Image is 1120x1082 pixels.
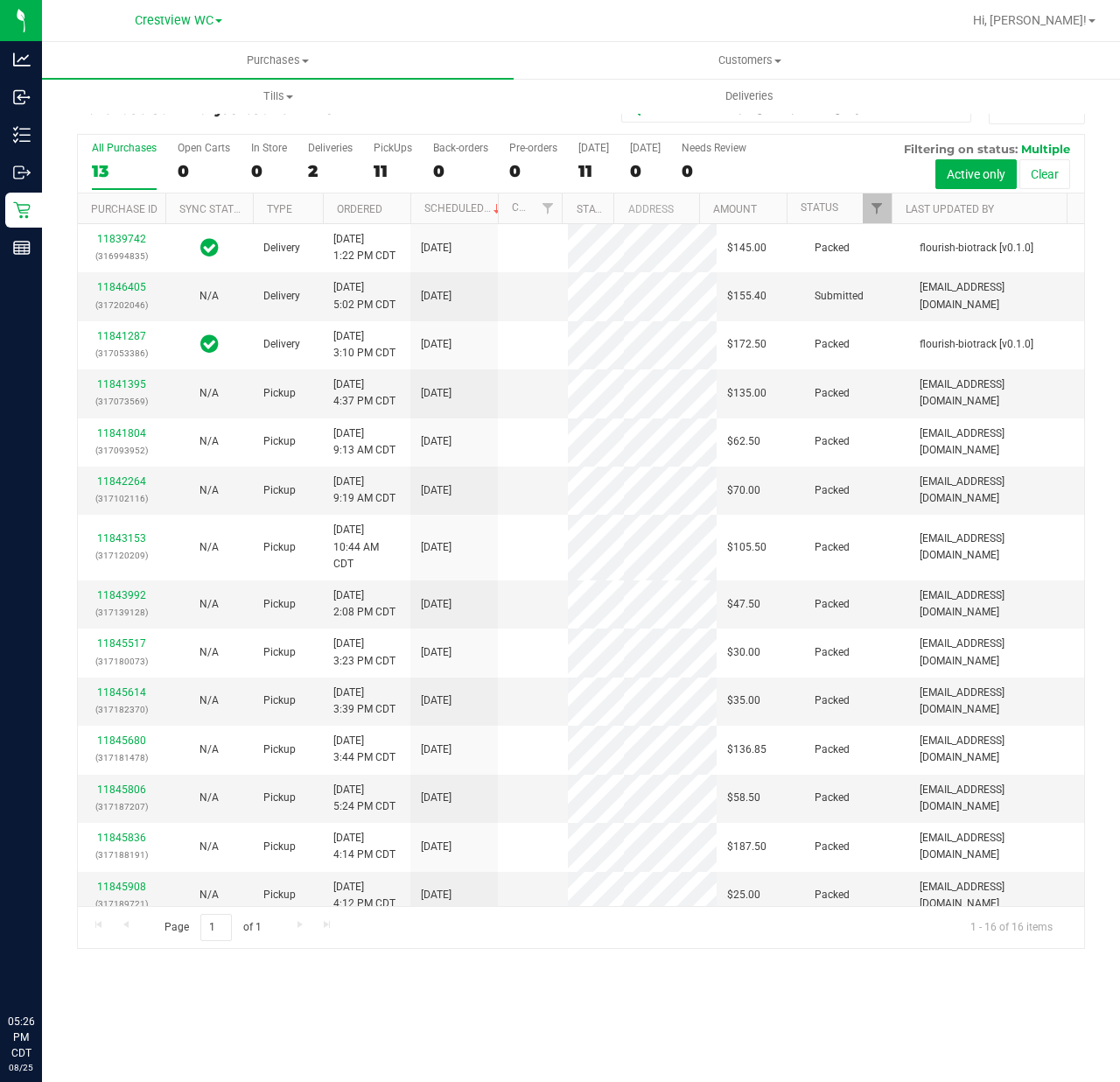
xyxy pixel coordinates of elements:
span: Packed [815,240,850,256]
span: Delivery [263,240,300,256]
a: 11845614 [97,686,146,699]
inline-svg: Reports [13,239,31,256]
span: [EMAIL_ADDRESS][DOMAIN_NAME] [920,685,1074,718]
a: 11841287 [97,330,146,342]
button: N/A [199,539,219,556]
div: Needs Review [682,142,746,154]
div: In Store [251,142,287,154]
span: Packed [815,336,850,353]
span: [EMAIL_ADDRESS][DOMAIN_NAME] [920,636,1074,669]
span: [DATE] 3:23 PM CDT [333,636,395,669]
span: [EMAIL_ADDRESS][DOMAIN_NAME] [920,474,1074,507]
span: Pickup [263,692,296,709]
div: PickUps [374,142,412,154]
span: Not Applicable [199,889,219,901]
span: Submitted [815,288,864,305]
span: [DATE] [421,839,451,855]
span: Purchases [42,53,514,68]
span: [DATE] [421,433,451,450]
span: Pickup [263,644,296,661]
a: Tills [42,78,514,115]
p: (317189721) [88,896,155,912]
p: (317073569) [88,393,155,410]
span: [DATE] 4:14 PM CDT [333,830,395,863]
span: Packed [815,482,850,499]
span: Customers [514,53,984,68]
div: 0 [178,161,230,181]
span: Pickup [263,539,296,556]
p: (317181478) [88,749,155,766]
h3: Purchase Summary: [77,102,413,117]
a: Purchase ID [91,203,157,215]
span: Multiple [1021,142,1070,156]
span: Not Applicable [199,694,219,706]
span: [EMAIL_ADDRESS][DOMAIN_NAME] [920,879,1074,912]
span: [EMAIL_ADDRESS][DOMAIN_NAME] [920,279,1074,313]
a: 11845908 [97,881,146,893]
span: [DATE] [421,644,451,661]
span: [EMAIL_ADDRESS][DOMAIN_NAME] [920,782,1074,815]
inline-svg: Inbound [13,88,31,106]
a: 11845806 [97,783,146,796]
span: [EMAIL_ADDRESS][DOMAIN_NAME] [920,733,1074,766]
span: $105.50 [727,539,766,556]
button: N/A [199,433,219,450]
a: 11845836 [97,832,146,844]
button: N/A [199,692,219,709]
span: Pickup [263,385,296,402]
input: 1 [200,914,232,941]
div: 11 [374,161,412,181]
a: Status [801,201,838,214]
span: Not Applicable [199,484,219,496]
span: Not Applicable [199,840,219,853]
span: Tills [43,88,513,104]
span: $25.00 [727,887,760,903]
div: 11 [578,161,609,181]
a: Customers [514,42,985,79]
span: [DATE] [421,692,451,709]
a: Last Updated By [906,203,994,215]
button: N/A [199,741,219,758]
a: 11843153 [97,532,146,545]
span: [DATE] 5:02 PM CDT [333,279,395,313]
span: [DATE] 3:10 PM CDT [333,328,395,362]
span: [DATE] 9:13 AM CDT [333,425,395,459]
span: [DATE] 10:44 AM CDT [333,522,400,573]
span: Hi, [PERSON_NAME]! [973,13,1087,27]
inline-svg: Analytics [13,51,31,68]
a: 11842264 [97,475,146,488]
span: $187.50 [727,839,766,855]
div: 0 [682,161,746,181]
p: (317202046) [88,297,155,313]
span: $35.00 [727,692,760,709]
a: Filter [533,193,562,223]
button: N/A [199,839,219,855]
a: Deliveries [514,78,985,115]
a: 11845680 [97,734,146,747]
p: (317188191) [88,847,155,863]
span: Packed [815,839,850,855]
span: [DATE] [421,790,451,806]
a: 11841804 [97,427,146,439]
span: [EMAIL_ADDRESS][DOMAIN_NAME] [920,530,1074,564]
inline-svg: Retail [13,201,31,219]
span: Pickup [263,887,296,903]
span: 1 - 16 of 16 items [956,914,1067,940]
span: Packed [815,433,850,450]
span: $136.85 [727,741,766,758]
a: Customer [512,201,566,214]
span: Packed [815,596,850,613]
a: State Registry ID [577,203,668,215]
a: Amount [713,203,757,215]
span: [DATE] [421,240,451,256]
div: Open Carts [178,142,230,154]
a: 11839742 [97,233,146,245]
div: 0 [630,161,661,181]
inline-svg: Inventory [13,126,31,144]
span: Pickup [263,839,296,855]
div: 0 [433,161,488,181]
span: $47.50 [727,596,760,613]
span: [DATE] 4:12 PM CDT [333,879,395,912]
span: Not Applicable [199,387,219,399]
span: [DATE] [421,741,451,758]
